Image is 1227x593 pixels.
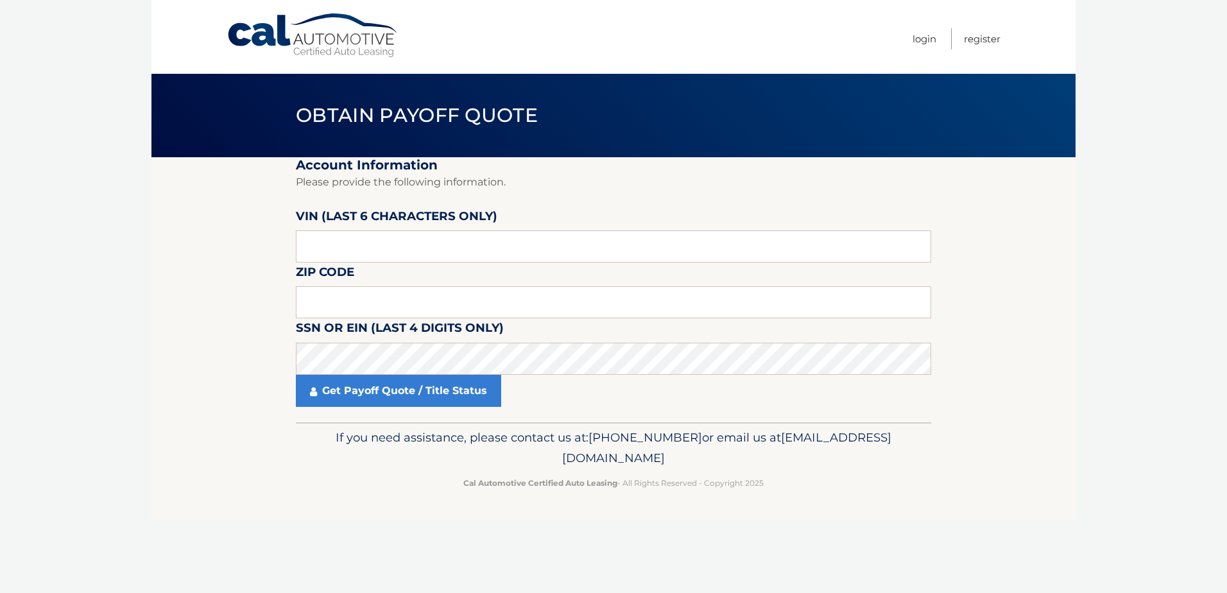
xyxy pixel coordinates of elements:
a: Get Payoff Quote / Title Status [296,375,501,407]
span: Obtain Payoff Quote [296,103,538,127]
a: Register [964,28,1000,49]
p: If you need assistance, please contact us at: or email us at [304,427,923,468]
a: Cal Automotive [227,13,400,58]
p: Please provide the following information. [296,173,931,191]
a: Login [913,28,936,49]
label: SSN or EIN (last 4 digits only) [296,318,504,342]
label: VIN (last 6 characters only) [296,207,497,230]
h2: Account Information [296,157,931,173]
label: Zip Code [296,262,354,286]
p: - All Rights Reserved - Copyright 2025 [304,476,923,490]
span: [PHONE_NUMBER] [588,430,702,445]
strong: Cal Automotive Certified Auto Leasing [463,478,617,488]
